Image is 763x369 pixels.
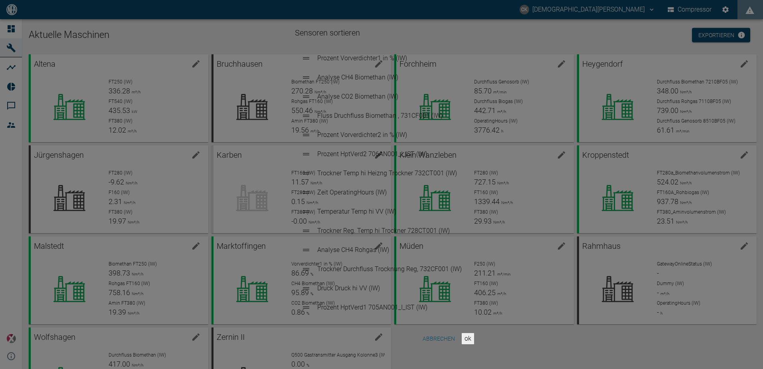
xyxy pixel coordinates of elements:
[295,202,468,221] div: Temperatur Temp hi VV (IW)
[295,49,468,68] div: Prozent Vorverdichter1 in % (IW)
[295,68,468,87] div: Analyse CH4 Biomethan (IW)
[317,303,462,312] span: Prozent HptVerd1 705AN001_I_IST (IW)
[317,207,462,216] span: Temperatur Temp hi VV (IW)
[419,331,458,346] button: Abbrechen
[317,111,462,121] span: Fluss Druchfluss Biomethan , 731CF001 (IW)
[317,149,462,159] span: Prozent HptVerd2 706AN001_I_IST (IW)
[295,240,468,260] div: Analyse CH4 Rohgas (IW)
[295,106,468,125] div: Fluss Druchfluss Biomethan , 731CF001 (IW)
[317,245,462,255] span: Analyse CH4 Rohgas (IW)
[295,279,468,298] div: Druck Druck hi VV (IW)
[317,92,462,101] span: Analyse CO2 Biomethan (IW)
[295,298,468,317] div: Prozent HptVerd1 705AN001_I_IST (IW)
[295,183,468,202] div: Zeit OperatingHours (IW)
[461,333,474,345] button: ok
[317,73,462,82] span: Analyse CH4 Biomethan (IW)
[295,87,468,106] div: Analyse CO2 Biomethan (IW)
[295,221,468,240] div: Trockner Reg. Temp hi Trockner 728CT001 (IW)
[295,125,468,145] div: Prozent Vorverdichter2 in % (IW)
[295,145,468,164] div: Prozent HptVerd2 706AN001_I_IST (IW)
[317,284,462,293] span: Druck Druck hi VV (IW)
[295,260,468,279] div: Trockner Durchfluss Trocknung Reg, 732CF001 (IW)
[295,164,468,183] div: Trockner Temp hi Heizng Trockner 732CT001 (IW)
[285,20,478,46] h2: Sensoren sortieren
[317,169,462,178] span: Trockner Temp hi Heizng Trockner 732CT001 (IW)
[317,130,462,140] span: Prozent Vorverdichter2 in % (IW)
[317,226,462,236] span: Trockner Reg. Temp hi Trockner 728CT001 (IW)
[317,54,462,63] span: Prozent Vorverdichter1 in % (IW)
[317,264,462,274] span: Trockner Durchfluss Trocknung Reg, 732CF001 (IW)
[317,188,462,197] span: Zeit OperatingHours (IW)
